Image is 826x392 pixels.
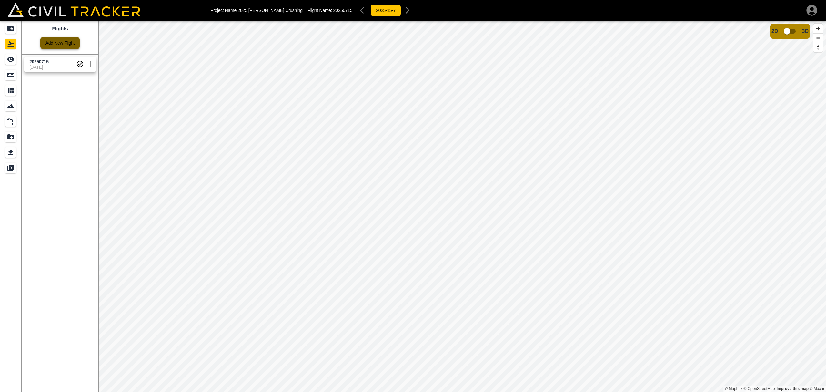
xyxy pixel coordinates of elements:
a: Maxar [810,387,824,391]
p: Flight Name: [308,8,353,13]
a: Map feedback [777,387,809,391]
img: Civil Tracker [8,3,140,16]
span: 3D [802,28,809,34]
span: 2D [771,28,778,34]
button: 2025-15-7 [370,5,401,16]
a: Mapbox [725,387,742,391]
button: Zoom out [813,33,823,43]
a: OpenStreetMap [744,387,775,391]
button: Reset bearing to north [813,43,823,52]
button: Zoom in [813,24,823,33]
p: Project Name: 2025 [PERSON_NAME] Crushing [210,8,303,13]
span: 20250715 [333,8,353,13]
